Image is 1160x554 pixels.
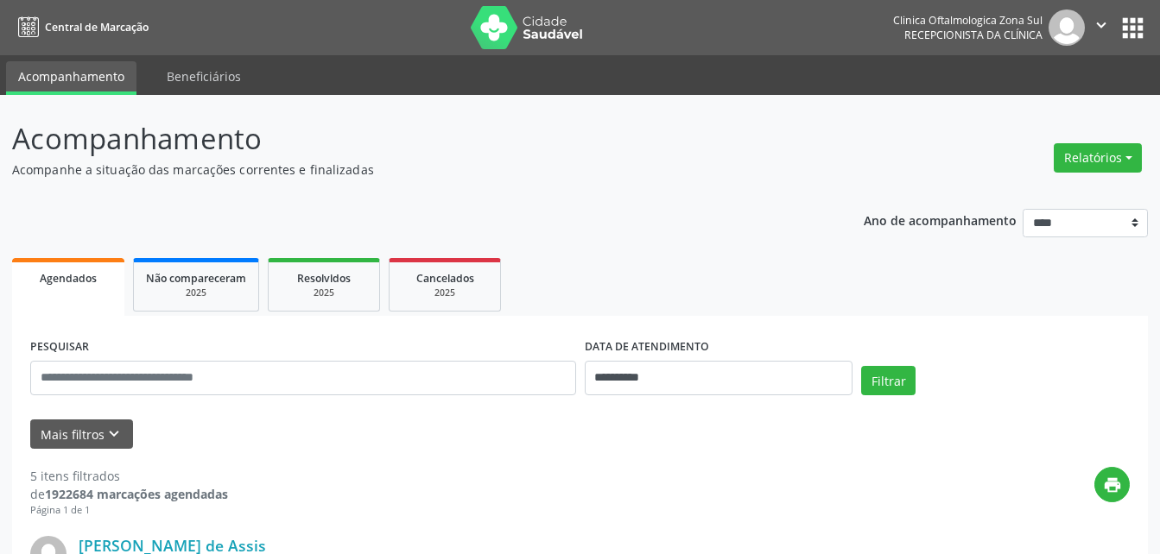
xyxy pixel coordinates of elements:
div: Página 1 de 1 [30,503,228,518]
div: de [30,485,228,503]
label: DATA DE ATENDIMENTO [585,334,709,361]
i:  [1092,16,1111,35]
button: Filtrar [861,366,916,395]
div: Clinica Oftalmologica Zona Sul [893,13,1043,28]
div: 5 itens filtrados [30,467,228,485]
span: Cancelados [416,271,474,286]
span: Agendados [40,271,97,286]
a: Central de Marcação [12,13,149,41]
img: img [1049,9,1085,46]
span: Não compareceram [146,271,246,286]
p: Ano de acompanhamento [864,209,1017,230]
i: print [1103,475,1122,494]
strong: 1922684 marcações agendadas [45,486,228,502]
p: Acompanhe a situação das marcações correntes e finalizadas [12,161,808,179]
label: PESQUISAR [30,334,89,361]
div: 2025 [402,286,488,299]
a: Beneficiários [155,61,253,91]
span: Central de Marcação [45,20,149,35]
div: 2025 [146,286,246,299]
button: print [1094,467,1130,502]
div: 2025 [281,286,367,299]
button: apps [1118,13,1148,43]
a: Acompanhamento [6,61,136,95]
button:  [1085,9,1118,46]
i: keyboard_arrow_down [105,425,124,444]
span: Recepcionista da clínica [904,28,1043,42]
span: Resolvidos [297,271,351,286]
button: Mais filtroskeyboard_arrow_down [30,419,133,450]
button: Relatórios [1054,143,1142,173]
p: Acompanhamento [12,117,808,161]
